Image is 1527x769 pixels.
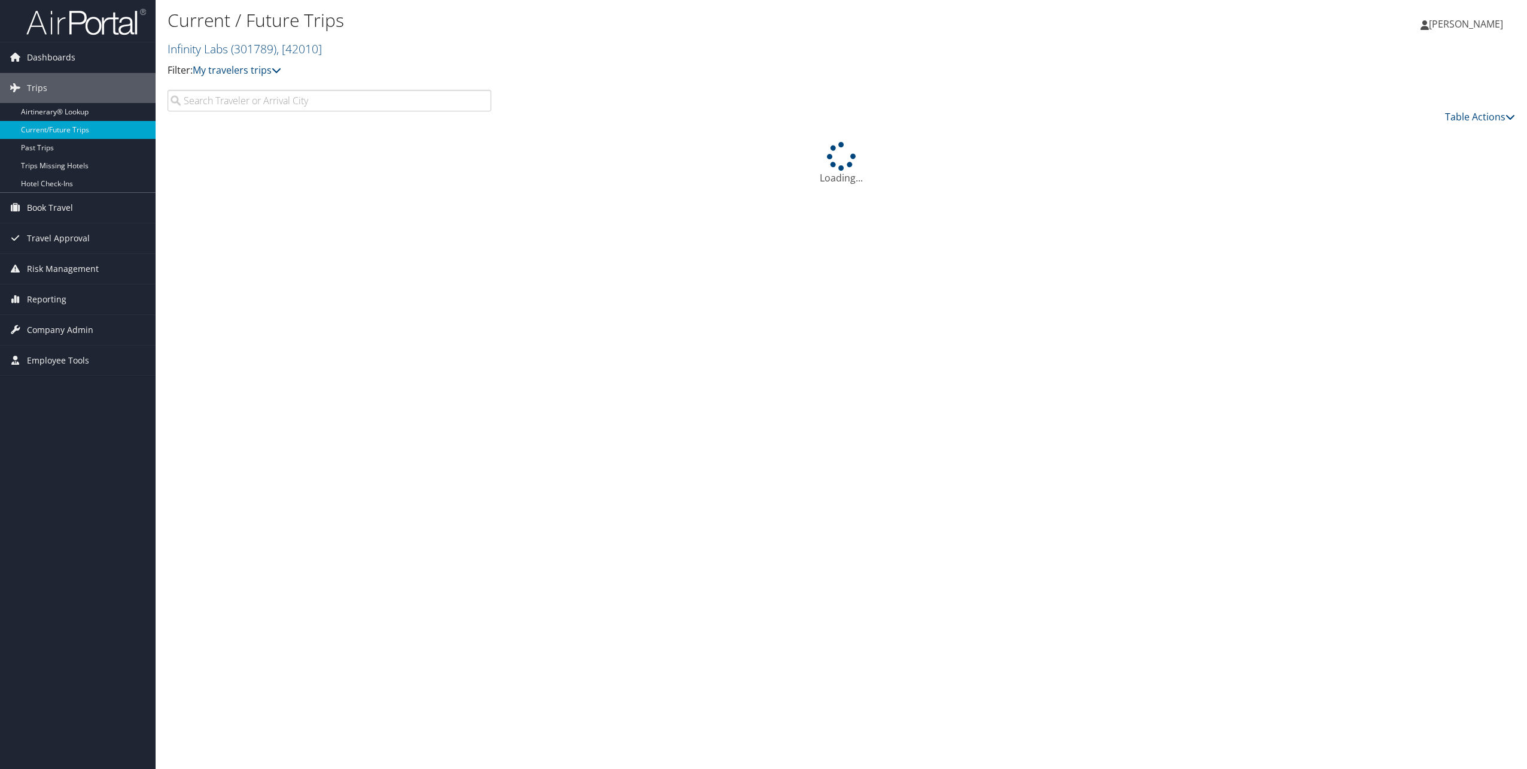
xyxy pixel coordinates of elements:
a: Infinity Labs [168,41,322,57]
a: Table Actions [1445,110,1515,123]
a: [PERSON_NAME] [1420,6,1515,42]
span: , [ 42010 ] [276,41,322,57]
span: Dashboards [27,43,75,72]
span: Travel Approval [27,223,90,253]
img: airportal-logo.png [26,8,146,36]
span: [PERSON_NAME] [1429,17,1503,31]
span: Reporting [27,284,66,314]
span: Company Admin [27,315,93,345]
span: Employee Tools [27,346,89,376]
h1: Current / Future Trips [168,8,1066,33]
span: Book Travel [27,193,73,223]
p: Filter: [168,63,1066,78]
input: Search Traveler or Arrival City [168,90,491,111]
div: Loading... [168,142,1515,185]
span: Trips [27,73,47,103]
span: ( 301789 ) [231,41,276,57]
span: Risk Management [27,254,99,284]
a: My travelers trips [193,63,281,77]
